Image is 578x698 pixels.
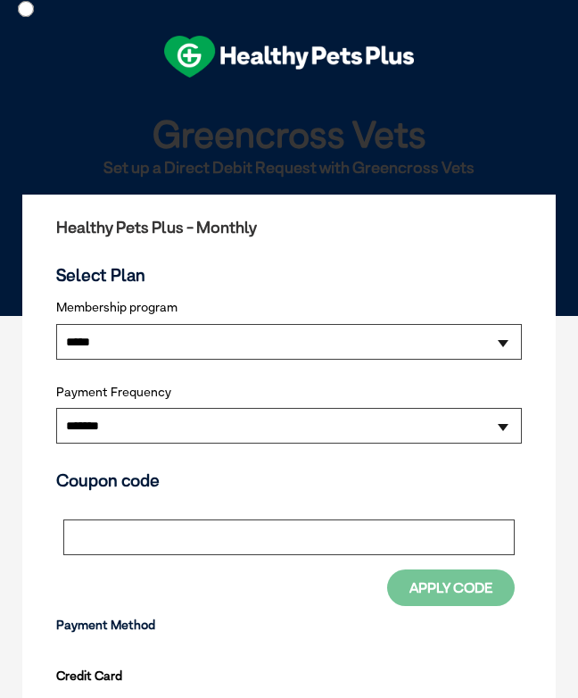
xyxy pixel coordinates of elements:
[164,36,414,78] img: hpp-logo-landscape-green-white.png
[56,664,122,687] label: Credit Card
[21,159,557,177] h2: Set up a Direct Debit Request with Greencross Vets
[56,300,522,315] label: Membership program
[56,618,522,633] h3: Payment Method
[18,1,34,17] input: Direct Debit
[387,569,515,606] button: Apply Code
[56,385,171,400] label: Payment Frequency
[21,113,557,154] h1: Greencross Vets
[56,219,522,237] h2: Healthy Pets Plus - Monthly
[56,470,522,491] h3: Coupon code
[56,265,522,286] h3: Select Plan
